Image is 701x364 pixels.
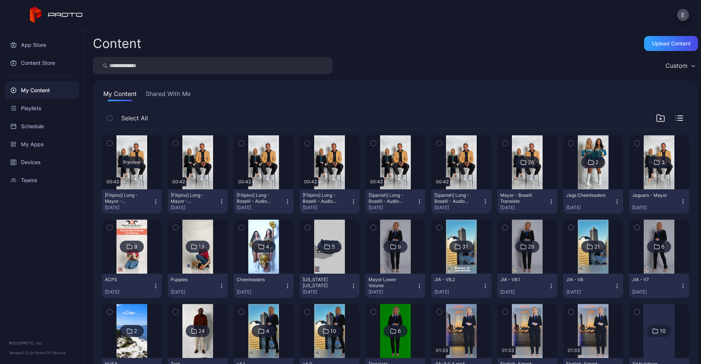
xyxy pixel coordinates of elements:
button: JIA - V8.2[DATE] [431,274,491,298]
div: 10 [660,328,666,334]
div: [DATE] [632,205,680,211]
button: [US_STATE] [US_STATE][DATE] [300,274,359,298]
button: [Filipino] Long - Boselli - Audio 2.mp4[DATE] [300,189,359,214]
div: JIA - V8 [566,277,607,283]
button: Custom [662,57,698,74]
div: 2 [134,328,137,334]
div: 19 [198,243,204,250]
button: Mayor Lower Volume[DATE] [365,274,425,298]
div: [DATE] [303,205,350,211]
div: Florida Georgia [303,277,344,289]
div: © 2025 PROTO, Inc. [9,340,75,346]
div: [Filipino] Long - Boselli - Audio 2.mp4 [303,192,344,204]
button: Cheerleaders[DATE] [234,274,294,298]
button: [Spanish] Long - Boselli - Audio 2.mp4[DATE] [365,189,425,214]
div: 5 [332,243,335,250]
button: Shared With Me [144,89,192,101]
div: 24 [198,328,205,334]
div: JIA - V8.2 [434,277,476,283]
div: [DATE] [368,205,416,211]
div: 6 [398,328,401,334]
div: Puppies [171,277,212,283]
button: JIA - V7[DATE] [629,274,689,298]
div: JIA - V8.1 [500,277,541,283]
div: [DATE] [434,289,482,295]
a: Terms Of Service [34,351,66,355]
span: Select All [121,114,148,123]
div: [DATE] [237,205,285,211]
button: Jaguars - Mayor[DATE] [629,189,689,214]
div: Custom [665,62,688,69]
div: 9 [134,243,137,250]
div: 2 [595,159,598,166]
div: 26 [528,159,534,166]
div: Preview [120,156,144,168]
div: Jaguars - Mayor [632,192,673,198]
button: E [677,9,689,21]
div: 29 [528,243,534,250]
div: [DATE] [632,289,680,295]
button: JIA - V8.1[DATE] [497,274,557,298]
div: [Spanish] Long - Boselli - Audio 2.mp4 [368,192,410,204]
div: [Filipino] Long - Boselli - Audio 2.mp4 [237,192,278,204]
div: [DATE] [105,289,153,295]
div: [DATE] [171,205,219,211]
div: [Spanish] Long - Boselli - Audio 2.mp4 [434,192,476,204]
div: Jags Cheerleaders [566,192,607,198]
span: Version 1.12.0 • [9,351,34,355]
div: [Filipino] Long - Mayor - Boselli_v2(2).mp4 [171,192,212,204]
div: [DATE] [434,205,482,211]
div: [DATE] [237,289,285,295]
button: Upload Content [644,36,698,51]
div: [DATE] [566,205,614,211]
div: Upload Content [652,40,691,46]
div: ACPS [105,277,146,283]
button: My Content [102,89,138,101]
div: 4 [266,328,269,334]
a: My Apps [4,135,79,153]
div: [DATE] [566,289,614,295]
div: [Filipino] Long - Mayor - Only(2).mp4 [105,192,146,204]
button: [Filipino] Long - Mayor - Only(2).mp4[DATE] [102,189,162,214]
button: [Spanish] Long - Boselli - Audio 2.mp4[DATE] [431,189,491,214]
button: Mayor - Boselli Translate[DATE] [497,189,557,214]
button: [Filipino] Long - Mayor - Boselli_v2(2).mp4[DATE] [168,189,228,214]
div: [DATE] [368,289,416,295]
button: Puppies[DATE] [168,274,228,298]
a: Devices [4,153,79,171]
div: [DATE] [303,289,350,295]
div: [DATE] [500,205,548,211]
a: My Content [4,81,79,99]
div: 31 [462,243,468,250]
div: 6 [661,243,665,250]
a: App Store [4,36,79,54]
div: [DATE] [171,289,219,295]
a: Teams [4,171,79,189]
button: JIA - V8[DATE] [563,274,623,298]
div: 3 [661,159,665,166]
div: 4 [266,243,269,250]
a: Content Store [4,54,79,72]
div: 9 [398,243,401,250]
a: Schedule [4,117,79,135]
div: JIA - V7 [632,277,673,283]
div: Mayor - Boselli Translate [500,192,541,204]
div: Content [93,37,141,50]
div: 21 [594,243,600,250]
div: Cheerleaders [237,277,278,283]
div: Mayor Lower Volume [368,277,410,289]
button: [Filipino] Long - Boselli - Audio 2.mp4[DATE] [234,189,294,214]
a: Playlists [4,99,79,117]
div: [DATE] [105,205,153,211]
button: ACPS[DATE] [102,274,162,298]
button: Jags Cheerleaders[DATE] [563,189,623,214]
div: [DATE] [500,289,548,295]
